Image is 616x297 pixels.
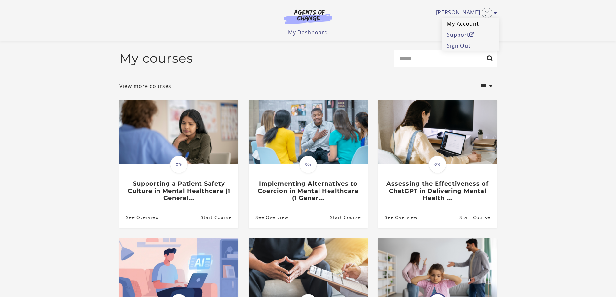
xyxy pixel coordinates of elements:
[442,40,499,51] a: Sign Out
[442,29,499,40] a: SupportOpen in a new window
[126,180,231,202] h3: Supporting a Patient Safety Culture in Mental Healthcare (1 General...
[442,18,499,29] a: My Account
[436,8,494,18] a: Toggle menu
[200,207,238,228] a: Supporting a Patient Safety Culture in Mental Healthcare (1 General...: Resume Course
[119,82,171,90] a: View more courses
[330,207,367,228] a: Implementing Alternatives to Coercion in Mental Healthcare (1 Gener...: Resume Course
[119,207,159,228] a: Supporting a Patient Safety Culture in Mental Healthcare (1 General...: See Overview
[249,207,288,228] a: Implementing Alternatives to Coercion in Mental Healthcare (1 Gener...: See Overview
[459,207,497,228] a: Assessing the Effectiveness of ChatGPT in Delivering Mental Health ...: Resume Course
[429,156,446,173] span: 0%
[255,180,361,202] h3: Implementing Alternatives to Coercion in Mental Healthcare (1 Gener...
[119,51,193,66] h2: My courses
[378,207,418,228] a: Assessing the Effectiveness of ChatGPT in Delivering Mental Health ...: See Overview
[469,32,475,37] i: Open in a new window
[288,29,328,36] a: My Dashboard
[385,180,490,202] h3: Assessing the Effectiveness of ChatGPT in Delivering Mental Health ...
[170,156,188,173] span: 0%
[299,156,317,173] span: 0%
[277,9,339,24] img: Agents of Change Logo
